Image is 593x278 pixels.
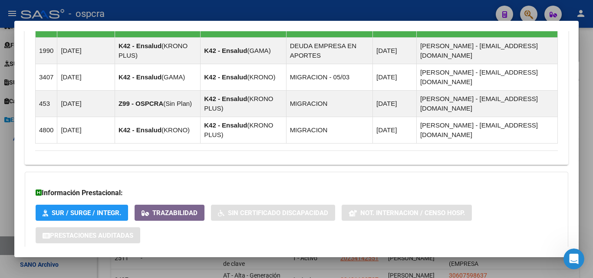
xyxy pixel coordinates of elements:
td: 453 [36,91,57,117]
strong: K42 - Ensalud [119,42,161,49]
td: [PERSON_NAME] - [EMAIL_ADDRESS][DOMAIN_NAME] [416,38,557,64]
td: MIGRACION [286,91,372,117]
td: ( ) [201,91,286,117]
td: [DATE] [373,38,417,64]
td: [DATE] [373,117,417,144]
td: ( ) [201,117,286,144]
span: SUR / SURGE / INTEGR. [52,209,121,217]
strong: Z99 - OSPCRA [119,100,163,107]
td: [PERSON_NAME] - [EMAIL_ADDRESS][DOMAIN_NAME] [416,117,557,144]
td: [DATE] [57,64,115,91]
td: [PERSON_NAME] - [EMAIL_ADDRESS][DOMAIN_NAME] [416,91,557,117]
button: Sin Certificado Discapacidad [211,205,335,221]
button: Trazabilidad [135,205,204,221]
span: Not. Internacion / Censo Hosp. [360,209,465,217]
td: ( ) [115,91,200,117]
td: ( ) [201,38,286,64]
strong: K42 - Ensalud [119,73,161,81]
button: Prestaciones Auditadas [36,227,140,243]
span: KRONO [164,126,188,134]
iframe: Intercom live chat [563,249,584,269]
td: MIGRACION - 05/03 [286,64,372,91]
td: 1990 [36,38,57,64]
td: 3407 [36,64,57,91]
strong: K42 - Ensalud [204,95,247,102]
td: [DATE] [57,91,115,117]
span: KRONO [249,73,273,81]
strong: K42 - Ensalud [204,121,247,129]
td: MIGRACION [286,117,372,144]
td: DEUDA EMPRESA EN APORTES [286,38,372,64]
span: GAMA [164,73,183,81]
td: [PERSON_NAME] - [EMAIL_ADDRESS][DOMAIN_NAME] [416,64,557,91]
span: Trazabilidad [152,209,198,217]
span: Sin Plan [165,100,190,107]
td: [DATE] [373,91,417,117]
button: SUR / SURGE / INTEGR. [36,205,128,221]
td: ( ) [115,117,200,144]
td: [DATE] [57,38,115,64]
strong: K42 - Ensalud [119,126,161,134]
td: ( ) [115,64,200,91]
td: [DATE] [373,64,417,91]
strong: K42 - Ensalud [204,47,247,54]
button: Not. Internacion / Censo Hosp. [342,205,472,221]
span: GAMA [249,47,268,54]
td: [DATE] [57,117,115,144]
td: 4800 [36,117,57,144]
span: Sin Certificado Discapacidad [228,209,328,217]
strong: K42 - Ensalud [204,73,247,81]
h3: Información Prestacional: [36,188,557,198]
td: ( ) [201,64,286,91]
span: Prestaciones Auditadas [50,232,133,239]
td: ( ) [115,38,200,64]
